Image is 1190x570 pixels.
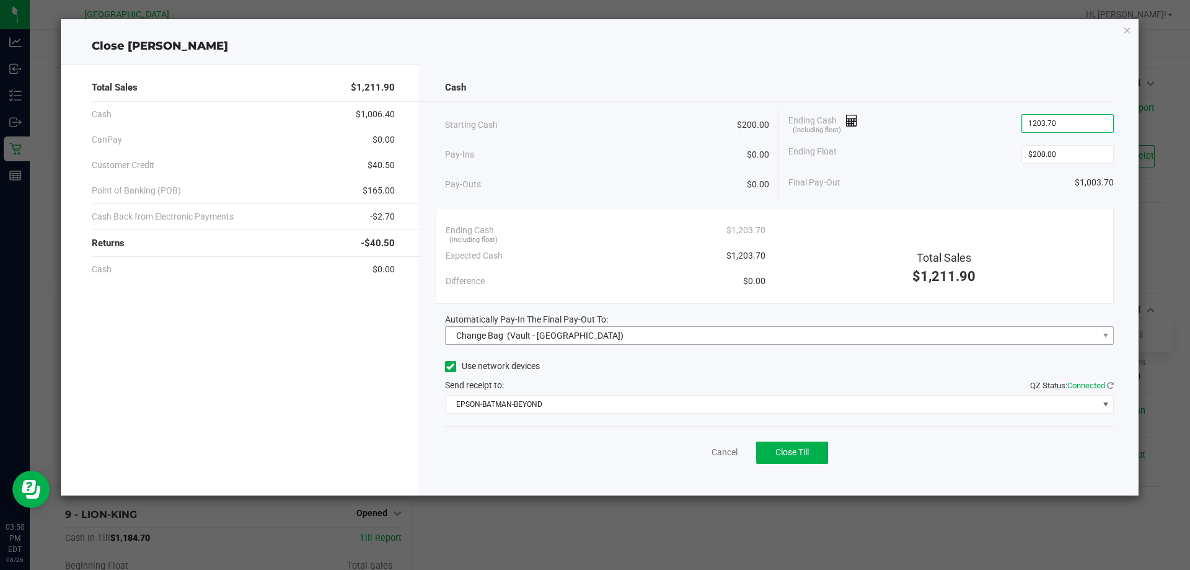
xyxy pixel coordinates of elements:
span: Customer Credit [92,159,154,172]
span: Pay-Ins [445,148,474,161]
div: Close [PERSON_NAME] [61,38,1139,55]
span: Ending Float [788,145,837,164]
span: $1,203.70 [726,224,765,237]
span: $0.00 [372,263,395,276]
span: Cash [92,263,112,276]
span: Expected Cash [446,249,503,262]
span: $165.00 [363,184,395,197]
span: Automatically Pay-In The Final Pay-Out To: [445,314,608,324]
span: -$2.70 [370,210,395,223]
span: $40.50 [368,159,395,172]
span: Cash [92,108,112,121]
span: $0.00 [743,275,765,288]
span: Connected [1067,381,1105,390]
span: Final Pay-Out [788,176,840,189]
span: $1,211.90 [351,81,395,95]
span: CanPay [92,133,122,146]
span: (including float) [449,235,498,246]
iframe: Resource center [12,471,50,508]
button: Close Till [756,442,828,464]
span: Change Bag [456,331,503,341]
span: $1,203.70 [726,249,765,262]
span: Total Sales [92,81,138,95]
span: Send receipt to: [445,380,504,390]
span: $1,211.90 [912,269,976,284]
span: Close Till [775,447,809,457]
span: Pay-Outs [445,178,481,191]
span: $0.00 [747,178,769,191]
span: Ending Cash [788,114,858,133]
span: $200.00 [737,118,769,131]
span: -$40.50 [361,236,395,251]
span: (Vault - [GEOGRAPHIC_DATA]) [507,331,624,341]
span: EPSON-BATMAN-BEYOND [446,396,1098,413]
span: Starting Cash [445,118,498,131]
span: $1,006.40 [356,108,395,121]
span: (including float) [793,125,841,136]
span: Total Sales [917,251,971,264]
span: QZ Status: [1030,381,1114,390]
span: $1,003.70 [1075,176,1114,189]
span: $0.00 [372,133,395,146]
span: Point of Banking (POB) [92,184,181,197]
span: Cash [445,81,466,95]
div: Returns [92,230,395,257]
label: Use network devices [445,360,540,373]
a: Cancel [712,446,738,459]
span: $0.00 [747,148,769,161]
span: Ending Cash [446,224,494,237]
span: Cash Back from Electronic Payments [92,210,234,223]
span: Difference [446,275,485,288]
